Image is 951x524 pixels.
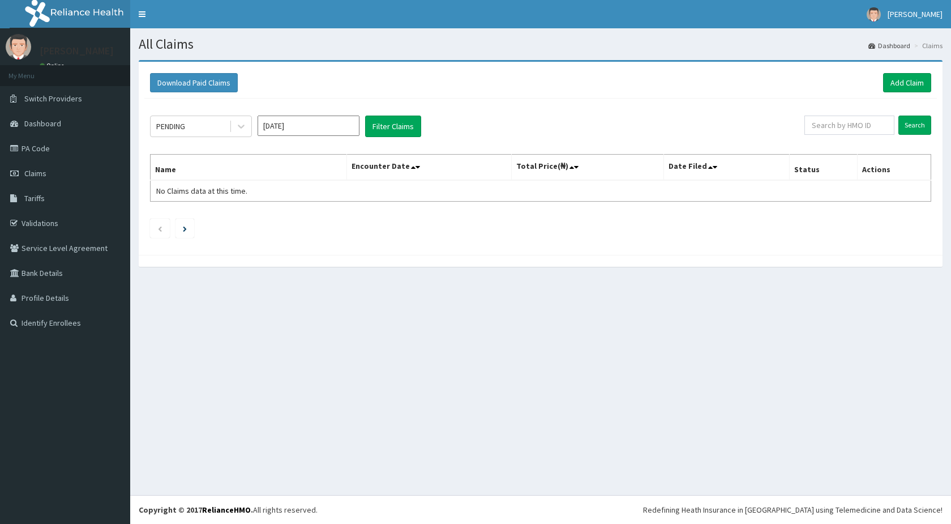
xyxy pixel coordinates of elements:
input: Search [898,116,931,135]
span: Claims [24,168,46,178]
img: User Image [867,7,881,22]
button: Filter Claims [365,116,421,137]
a: Previous page [157,223,162,233]
th: Actions [858,155,931,181]
div: Redefining Heath Insurance in [GEOGRAPHIC_DATA] using Telemedicine and Data Science! [643,504,943,516]
h1: All Claims [139,37,943,52]
a: RelianceHMO [202,505,251,515]
input: Select Month and Year [258,116,359,136]
th: Name [151,155,347,181]
li: Claims [911,41,943,50]
th: Total Price(₦) [511,155,663,181]
p: [PERSON_NAME] [40,46,114,56]
strong: Copyright © 2017 . [139,505,253,515]
img: User Image [6,34,31,59]
a: Add Claim [883,73,931,92]
span: Tariffs [24,193,45,203]
button: Download Paid Claims [150,73,238,92]
span: [PERSON_NAME] [888,9,943,19]
footer: All rights reserved. [130,495,951,524]
span: No Claims data at this time. [156,186,247,196]
a: Next page [183,223,187,233]
a: Online [40,62,67,70]
div: PENDING [156,121,185,132]
input: Search by HMO ID [804,116,894,135]
span: Dashboard [24,118,61,129]
th: Date Filed [663,155,790,181]
th: Status [790,155,858,181]
span: Switch Providers [24,93,82,104]
a: Dashboard [868,41,910,50]
th: Encounter Date [347,155,511,181]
